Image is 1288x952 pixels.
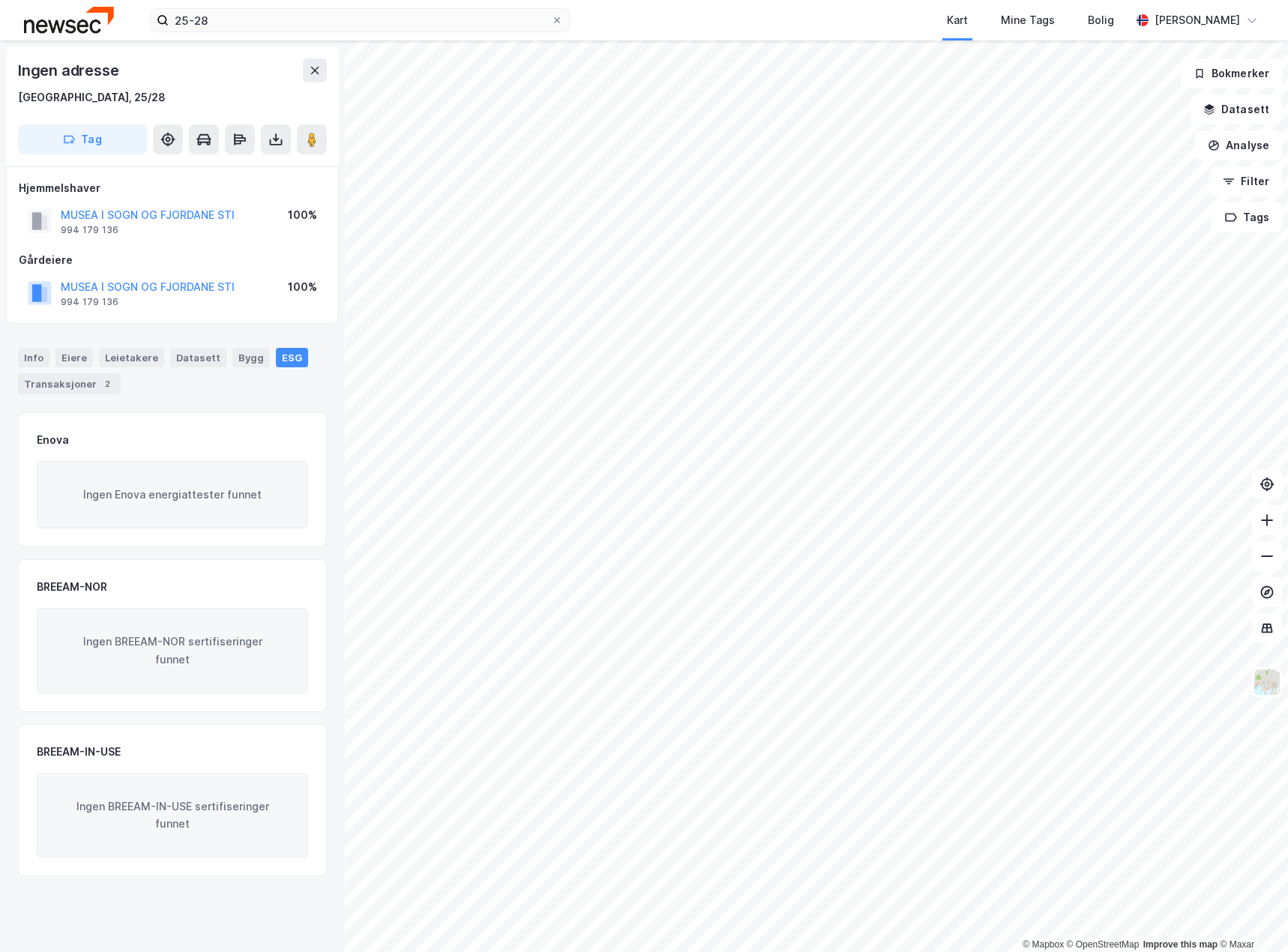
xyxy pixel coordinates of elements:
[1067,939,1140,950] a: OpenStreetMap
[1253,668,1281,696] img: Z
[1088,11,1114,29] div: Bolig
[18,373,121,394] div: Transaksjoner
[1213,880,1288,952] div: Kontrollprogram for chat
[55,348,93,367] div: Eiere
[1143,939,1218,950] a: Improve this map
[288,278,317,296] div: 100%
[24,7,114,33] img: newsec-logo.f6e21ccffca1b3a03d2d.png
[18,348,49,367] div: Info
[288,206,317,224] div: 100%
[1195,130,1282,160] button: Analyse
[232,348,270,367] div: Bygg
[37,431,69,449] div: Enova
[1210,166,1282,196] button: Filter
[1212,202,1282,232] button: Tags
[61,296,118,308] div: 994 179 136
[1001,11,1055,29] div: Mine Tags
[19,251,326,269] div: Gårdeiere
[19,179,326,197] div: Hjemmelshaver
[170,348,226,367] div: Datasett
[37,773,308,858] div: Ingen BREEAM-IN-USE sertifiseringer funnet
[1023,939,1064,950] a: Mapbox
[1213,880,1288,952] iframe: Chat Widget
[1191,94,1282,124] button: Datasett
[37,578,107,596] div: BREEAM-NOR
[37,743,121,761] div: BREEAM-IN-USE
[18,124,147,154] button: Tag
[61,224,118,236] div: 994 179 136
[99,348,164,367] div: Leietakere
[276,348,308,367] div: ESG
[18,58,121,82] div: Ingen adresse
[1155,11,1240,29] div: [PERSON_NAME]
[100,376,115,391] div: 2
[18,88,166,106] div: [GEOGRAPHIC_DATA], 25/28
[169,9,551,31] input: Søk på adresse, matrikkel, gårdeiere, leietakere eller personer
[37,461,308,528] div: Ingen Enova energiattester funnet
[37,608,308,693] div: Ingen BREEAM-NOR sertifiseringer funnet
[1181,58,1282,88] button: Bokmerker
[947,11,968,29] div: Kart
